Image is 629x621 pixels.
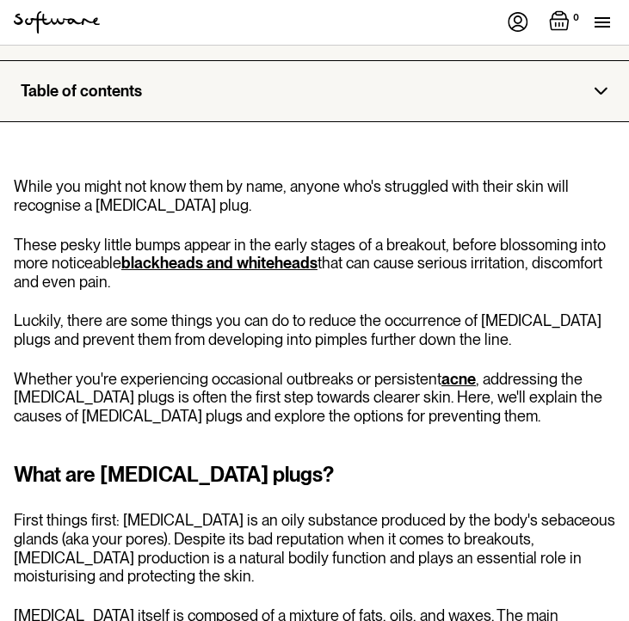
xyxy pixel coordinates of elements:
img: Software Logo [14,11,100,34]
p: These pesky little bumps appear in the early stages of a breakout, before blossoming into more no... [14,236,615,292]
p: While you might not know them by name, anyone who's struggled with their skin will recognise a [M... [14,177,615,214]
p: Luckily, there are some things you can do to reduce the occurrence of [MEDICAL_DATA] plugs and pr... [14,311,615,348]
div: 0 [570,10,583,26]
a: acne [441,370,476,388]
a: Open empty cart [549,10,583,34]
p: First things first: [MEDICAL_DATA] is an oily substance produced by the body's sebaceous glands (... [14,511,615,585]
h2: What are [MEDICAL_DATA] plugs? [14,459,615,490]
a: home [14,11,100,34]
div: Table of contents [21,82,142,101]
p: Whether you're experiencing occasional outbreaks or persistent , addressing the [MEDICAL_DATA] pl... [14,370,615,426]
a: blackheads and whiteheads [121,254,318,272]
